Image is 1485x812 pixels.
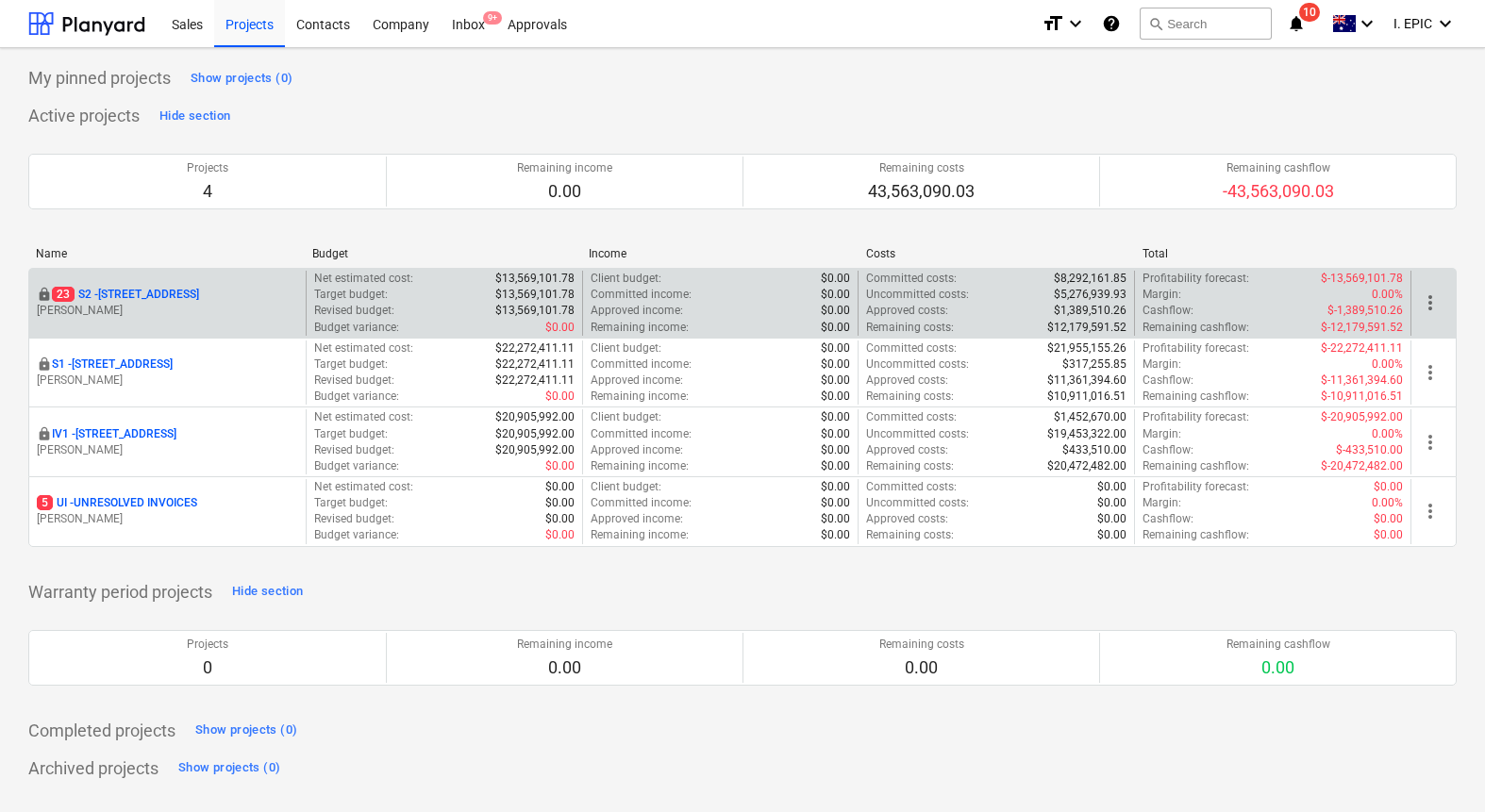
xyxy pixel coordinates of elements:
p: S1 - [STREET_ADDRESS] [52,356,173,373]
p: Remaining cashflow : [1143,320,1249,336]
p: Target budget : [314,287,388,303]
p: 0.00% [1372,287,1403,303]
p: Cashflow : [1143,373,1193,389]
p: Remaining cashflow [1226,637,1330,653]
p: Remaining cashflow : [1143,527,1249,543]
span: I. EPIC [1393,16,1432,31]
p: Committed income : [591,287,692,303]
button: Show projects (0) [191,716,302,746]
p: Approved costs : [866,303,948,319]
div: 23S2 -[STREET_ADDRESS][PERSON_NAME] [37,287,298,319]
button: Show projects (0) [174,754,285,784]
p: My pinned projects [28,67,171,90]
p: Committed income : [591,356,692,373]
p: [PERSON_NAME] [37,373,298,389]
p: $5,276,939.93 [1054,287,1126,303]
p: Cashflow : [1143,442,1193,458]
p: $19,453,322.00 [1047,426,1126,442]
span: more_vert [1419,431,1442,454]
p: IV1 - [STREET_ADDRESS] [52,426,176,442]
p: Target budget : [314,495,388,511]
p: 0 [187,656,228,679]
p: Remaining income [517,160,612,176]
p: $20,472,482.00 [1047,458,1126,474]
div: Costs [866,247,1127,260]
p: Budget variance : [314,458,399,474]
div: 5UI -UNRESOLVED INVOICES[PERSON_NAME] [37,495,298,527]
p: Cashflow : [1143,511,1193,527]
i: format_size [1042,12,1064,35]
p: $1,389,510.26 [1054,303,1126,319]
p: 0.00 [517,656,612,679]
p: $0.00 [821,287,850,303]
p: Remaining income [517,637,612,653]
p: Client budget : [591,340,661,356]
p: Revised budget : [314,511,394,527]
i: keyboard_arrow_down [1434,12,1457,35]
p: $13,569,101.78 [495,271,575,287]
p: UI - UNRESOLVED INVOICES [37,495,197,511]
i: keyboard_arrow_down [1064,12,1087,35]
p: 0.00 [517,180,612,203]
p: Committed income : [591,426,692,442]
span: more_vert [1419,500,1442,522]
p: $22,272,411.11 [495,356,575,373]
p: $0.00 [1374,511,1403,527]
p: Budget variance : [314,389,399,405]
p: Uncommitted costs : [866,426,969,442]
p: $0.00 [821,479,850,495]
p: $0.00 [1097,527,1126,543]
div: Show projects (0) [191,68,292,90]
span: 9+ [483,11,502,25]
button: Hide section [227,577,308,607]
p: $-11,361,394.60 [1321,373,1403,389]
p: Remaining cashflow [1223,160,1334,176]
p: Committed costs : [866,479,957,495]
p: $0.00 [821,458,850,474]
p: $0.00 [821,340,850,356]
span: search [1148,16,1163,31]
p: Margin : [1143,287,1181,303]
p: $433,510.00 [1062,442,1126,458]
p: $20,905,992.00 [495,426,575,442]
p: 0.00% [1372,426,1403,442]
div: This project is confidential [37,356,52,373]
p: $0.00 [1097,511,1126,527]
p: $0.00 [821,511,850,527]
p: Approved income : [591,373,683,389]
p: $10,911,016.51 [1047,389,1126,405]
button: Search [1140,8,1272,40]
p: $-1,389,510.26 [1327,303,1403,319]
p: $-10,911,016.51 [1321,389,1403,405]
p: Active projects [28,105,140,127]
p: $13,569,101.78 [495,303,575,319]
div: Show projects (0) [195,720,297,741]
p: Completed projects [28,720,175,742]
p: $20,905,992.00 [495,409,575,425]
p: Projects [187,637,228,653]
p: $0.00 [1097,495,1126,511]
p: $0.00 [1097,479,1126,495]
div: Name [36,247,297,260]
p: [PERSON_NAME] [37,442,298,458]
p: $8,292,161.85 [1054,271,1126,287]
p: Remaining cashflow : [1143,389,1249,405]
p: Remaining costs : [866,320,954,336]
div: IV1 -[STREET_ADDRESS][PERSON_NAME] [37,426,298,458]
p: $-433,510.00 [1336,442,1403,458]
p: $21,955,155.26 [1047,340,1126,356]
p: $13,569,101.78 [495,287,575,303]
p: Profitability forecast : [1143,479,1249,495]
p: Approved income : [591,442,683,458]
i: notifications [1287,12,1306,35]
p: Approved income : [591,303,683,319]
p: Remaining costs [879,637,964,653]
p: 43,563,090.03 [868,180,975,203]
p: Margin : [1143,426,1181,442]
p: Remaining costs : [866,458,954,474]
p: [PERSON_NAME] [37,511,298,527]
p: Remaining income : [591,458,689,474]
div: Show projects (0) [178,757,280,779]
p: -43,563,090.03 [1223,180,1334,203]
p: $0.00 [821,271,850,287]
